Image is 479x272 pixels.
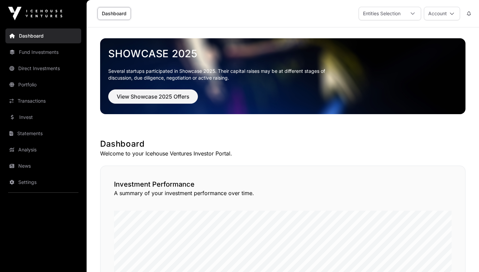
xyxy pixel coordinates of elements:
[108,96,198,103] a: View Showcase 2025 Offers
[5,28,81,43] a: Dashboard
[97,7,131,20] a: Dashboard
[5,110,81,125] a: Invest
[100,38,465,114] img: Showcase 2025
[5,45,81,60] a: Fund Investments
[108,68,336,81] p: Several startups participated in Showcase 2025. Their capital raises may be at different stages o...
[114,189,452,197] p: A summary of your investment performance over time.
[108,89,198,104] button: View Showcase 2025 Offers
[5,126,81,141] a: Statements
[5,142,81,157] a: Analysis
[5,77,81,92] a: Portfolio
[100,149,465,158] p: Welcome to your Icehouse Ventures Investor Portal.
[100,139,465,149] h1: Dashboard
[5,61,81,76] a: Direct Investments
[117,92,189,101] span: View Showcase 2025 Offers
[108,47,457,60] a: Showcase 2025
[424,7,460,20] button: Account
[5,175,81,190] a: Settings
[5,159,81,173] a: News
[5,93,81,108] a: Transactions
[8,7,62,20] img: Icehouse Ventures Logo
[445,239,479,272] iframe: Chat Widget
[114,180,452,189] h2: Investment Performance
[359,7,405,20] div: Entities Selection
